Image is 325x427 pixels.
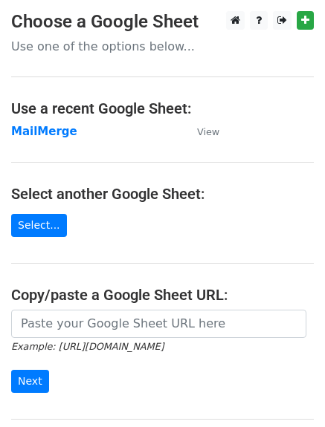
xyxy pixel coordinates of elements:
[11,286,314,304] h4: Copy/paste a Google Sheet URL:
[11,125,77,138] a: MailMerge
[11,11,314,33] h3: Choose a Google Sheet
[11,370,49,393] input: Next
[11,341,164,352] small: Example: [URL][DOMAIN_NAME]
[11,100,314,117] h4: Use a recent Google Sheet:
[11,310,306,338] input: Paste your Google Sheet URL here
[11,39,314,54] p: Use one of the options below...
[11,214,67,237] a: Select...
[197,126,219,137] small: View
[182,125,219,138] a: View
[11,185,314,203] h4: Select another Google Sheet:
